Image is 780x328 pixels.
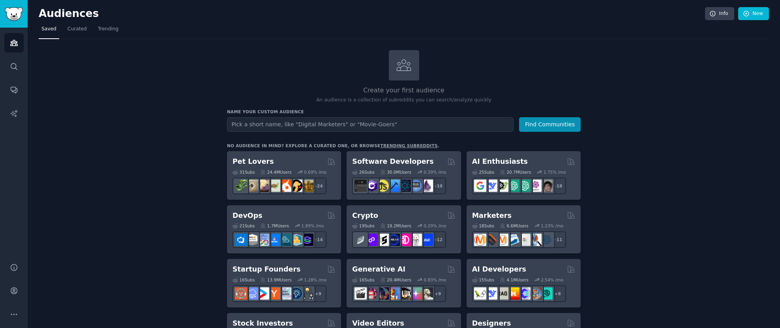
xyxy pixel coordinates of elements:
img: GoogleGeminiAI [474,180,486,192]
img: AWS_Certified_Experts [246,234,258,246]
h2: Software Developers [352,157,433,167]
img: OpenAIDev [529,180,542,192]
h2: DevOps [232,211,262,221]
div: + 9 [429,285,446,302]
div: 6.6M Users [500,223,529,229]
img: Entrepreneurship [290,287,302,300]
h3: Name your custom audience [227,109,581,114]
div: 1.89 % /mo [302,223,324,229]
img: llmops [529,287,542,300]
div: 1.23 % /mo [541,223,563,229]
img: FluxAI [399,287,411,300]
a: Info [705,7,734,21]
img: dogbreed [301,180,313,192]
h2: Startup Founders [232,264,300,274]
img: chatgpt_promptDesign [507,180,519,192]
img: content_marketing [474,234,486,246]
h2: Generative AI [352,264,405,274]
div: 13.9M Users [260,277,291,283]
img: reactnative [399,180,411,192]
img: csharp [366,180,378,192]
img: PetAdvice [290,180,302,192]
img: growmybusiness [301,287,313,300]
div: + 12 [429,231,446,248]
img: Rag [496,287,508,300]
span: Trending [98,26,118,33]
input: Pick a short name, like "Digital Marketers" or "Movie-Goers" [227,117,514,132]
img: starryai [410,287,422,300]
div: 2.54 % /mo [541,277,563,283]
img: startup [257,287,269,300]
div: 4.1M Users [500,277,529,283]
div: 31 Sub s [232,169,255,175]
img: OpenSourceAI [518,287,531,300]
img: GummySearch logo [5,7,23,21]
div: + 18 [549,178,566,194]
img: indiehackers [279,287,291,300]
div: 20.7M Users [500,169,531,175]
img: ethstaker [377,234,389,246]
img: dalle2 [366,287,378,300]
img: SaaS [246,287,258,300]
div: 1.75 % /mo [544,169,566,175]
div: + 24 [310,178,326,194]
span: Curated [67,26,87,33]
a: New [738,7,769,21]
img: aws_cdk [290,234,302,246]
div: 0.29 % /mo [424,223,446,229]
img: EntrepreneurRideAlong [235,287,247,300]
img: DeepSeek [485,180,497,192]
h2: Audiences [39,7,705,20]
img: iOSProgramming [388,180,400,192]
div: 19.2M Users [380,223,411,229]
p: An audience is a collection of subreddits you can search/analyze quickly [227,97,581,104]
div: 0.39 % /mo [424,169,446,175]
img: ballpython [246,180,258,192]
div: 25 Sub s [472,169,494,175]
img: Docker_DevOps [257,234,269,246]
img: defi_ [421,234,433,246]
div: + 9 [310,285,326,302]
div: 24.4M Users [260,169,291,175]
div: 1.7M Users [260,223,289,229]
img: AIDevelopersSociety [540,287,553,300]
img: ycombinator [268,287,280,300]
div: 20.4M Users [380,277,411,283]
h2: Marketers [472,211,512,221]
img: defiblockchain [399,234,411,246]
img: deepdream [377,287,389,300]
button: Find Communities [519,117,581,132]
div: + 8 [549,285,566,302]
img: AskMarketing [496,234,508,246]
img: leopardgeckos [257,180,269,192]
img: herpetology [235,180,247,192]
a: trending subreddits [380,143,437,148]
div: 19 Sub s [352,223,374,229]
img: AItoolsCatalog [496,180,508,192]
img: googleads [518,234,531,246]
img: learnjavascript [377,180,389,192]
img: cockatiel [279,180,291,192]
div: + 19 [429,178,446,194]
img: turtle [268,180,280,192]
img: bigseo [485,234,497,246]
div: 16 Sub s [232,277,255,283]
div: 1.28 % /mo [304,277,326,283]
div: + 14 [310,231,326,248]
a: Saved [39,23,59,39]
img: chatgpt_prompts_ [518,180,531,192]
img: Emailmarketing [507,234,519,246]
img: MarketingResearch [529,234,542,246]
img: DeepSeek [485,287,497,300]
img: MistralAI [507,287,519,300]
div: 16 Sub s [352,277,374,283]
img: OnlineMarketing [540,234,553,246]
img: ArtificalIntelligence [540,180,553,192]
a: Trending [95,23,121,39]
img: 0xPolygon [366,234,378,246]
a: Curated [65,23,90,39]
img: aivideo [354,287,367,300]
span: Saved [41,26,56,33]
div: 30.0M Users [380,169,411,175]
div: 15 Sub s [472,277,494,283]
